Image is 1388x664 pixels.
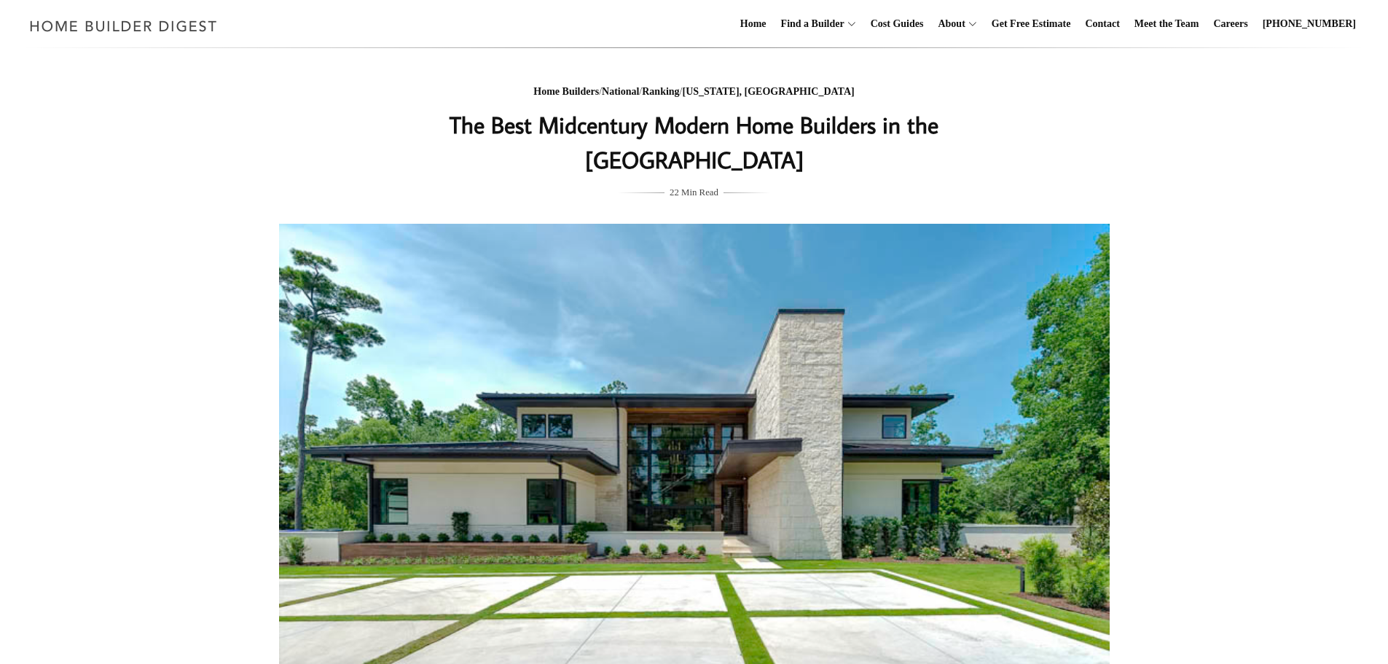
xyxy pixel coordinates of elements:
a: Meet the Team [1129,1,1205,47]
img: Home Builder Digest [23,12,224,40]
a: Contact [1079,1,1125,47]
a: Home [734,1,772,47]
a: [US_STATE], [GEOGRAPHIC_DATA] [683,86,855,97]
a: Get Free Estimate [986,1,1077,47]
a: Find a Builder [775,1,844,47]
a: National [602,86,639,97]
a: Home Builders [533,86,599,97]
a: Careers [1208,1,1254,47]
h1: The Best Midcentury Modern Home Builders in the [GEOGRAPHIC_DATA] [404,107,985,177]
a: Cost Guides [865,1,930,47]
a: About [932,1,965,47]
a: [PHONE_NUMBER] [1257,1,1362,47]
a: Ranking [642,86,679,97]
div: / / / [404,83,985,101]
span: 22 Min Read [670,184,718,200]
